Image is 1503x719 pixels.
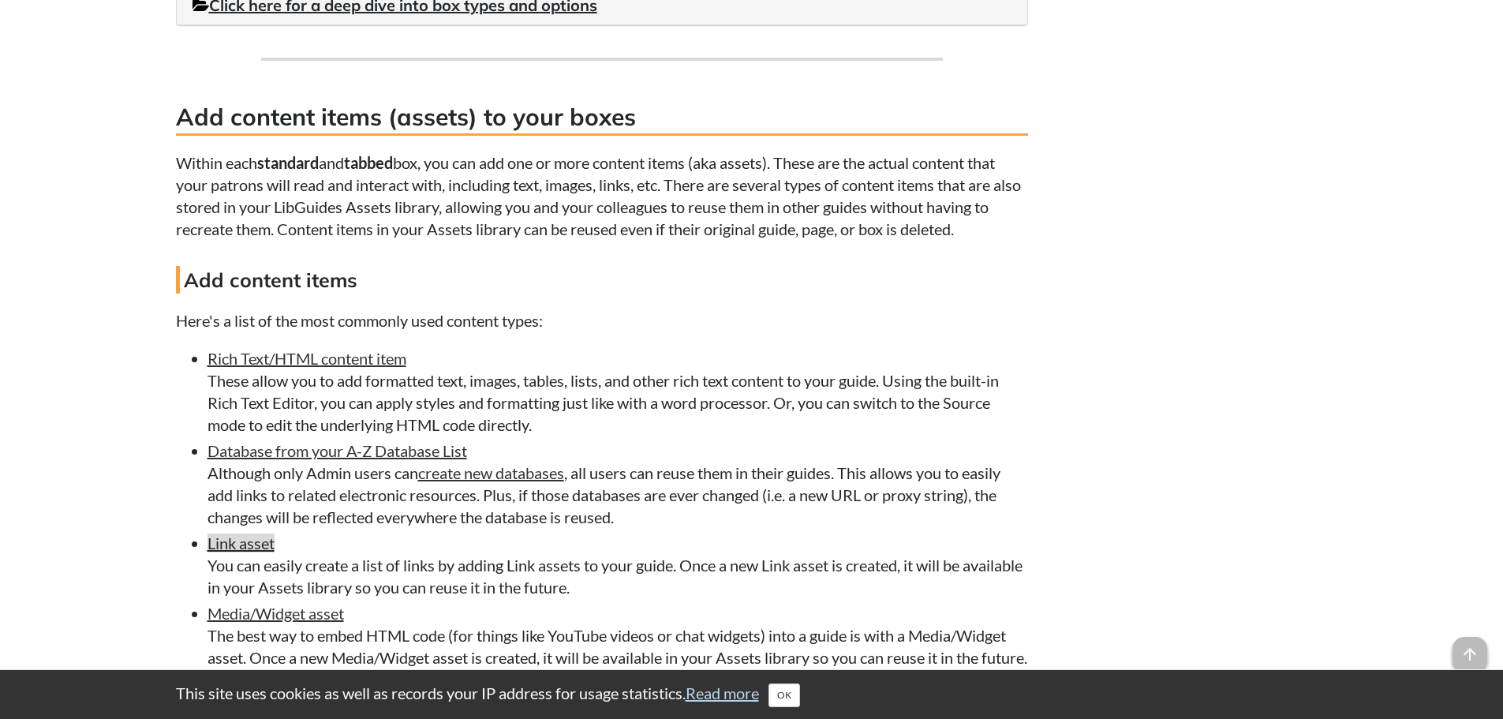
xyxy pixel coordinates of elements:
div: This site uses cookies as well as records your IP address for usage statistics. [160,682,1344,707]
a: Rich Text/HTML content item [208,349,406,368]
h3: Add content items (assets) to your boxes [176,100,1028,136]
li: You can easily create a list of links by adding Link assets to your guide. Once a new Link asset ... [208,532,1028,598]
a: Link asset [208,534,275,552]
h4: Add content items [176,266,1028,294]
a: Database from your A-Z Database List [208,441,467,460]
li: These allow you to add formatted text, images, tables, lists, and other rich text content to your... [208,347,1028,436]
button: Close [768,683,800,707]
p: Within each and box, you can add one or more content items (aka assets). These are the actual con... [176,152,1028,240]
a: create new databases [418,463,564,482]
strong: standard [257,153,319,172]
a: arrow_upward [1453,638,1487,657]
li: Although only Admin users can , all users can reuse them in their guides. This allows you to easi... [208,440,1028,528]
strong: tabbed [344,153,393,172]
a: Media/Widget asset [208,604,344,623]
a: Read more [686,683,759,702]
span: arrow_upward [1453,637,1487,672]
li: The best way to embed HTML code (for things like YouTube videos or chat widgets) into a guide is ... [208,602,1028,668]
p: Here's a list of the most commonly used content types: [176,309,1028,331]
